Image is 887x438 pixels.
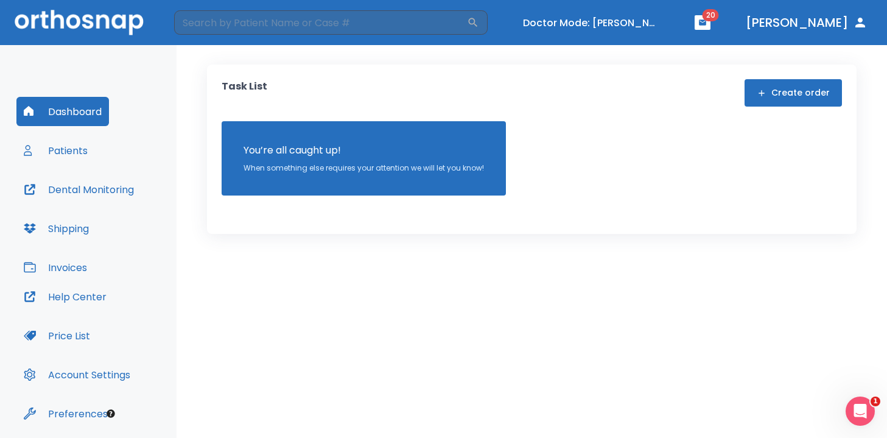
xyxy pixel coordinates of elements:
span: 1 [871,397,880,406]
p: When something else requires your attention we will let you know! [244,163,484,174]
img: Orthosnap [15,10,144,35]
span: 20 [703,9,719,21]
iframe: Intercom live chat [846,397,875,426]
button: Help Center [16,282,114,311]
p: Task List [222,79,267,107]
button: Account Settings [16,360,138,389]
button: Preferences [16,399,115,428]
button: Dashboard [16,97,109,126]
p: You’re all caught up! [244,143,484,158]
button: Price List [16,321,97,350]
input: Search by Patient Name or Case # [174,10,467,35]
button: [PERSON_NAME] [741,12,872,34]
button: Shipping [16,214,96,243]
button: Patients [16,136,95,165]
button: Dental Monitoring [16,175,141,204]
button: Create order [745,79,842,107]
button: Doctor Mode: [PERSON_NAME] [518,13,664,33]
div: Tooltip anchor [105,408,116,419]
button: Invoices [16,253,94,282]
